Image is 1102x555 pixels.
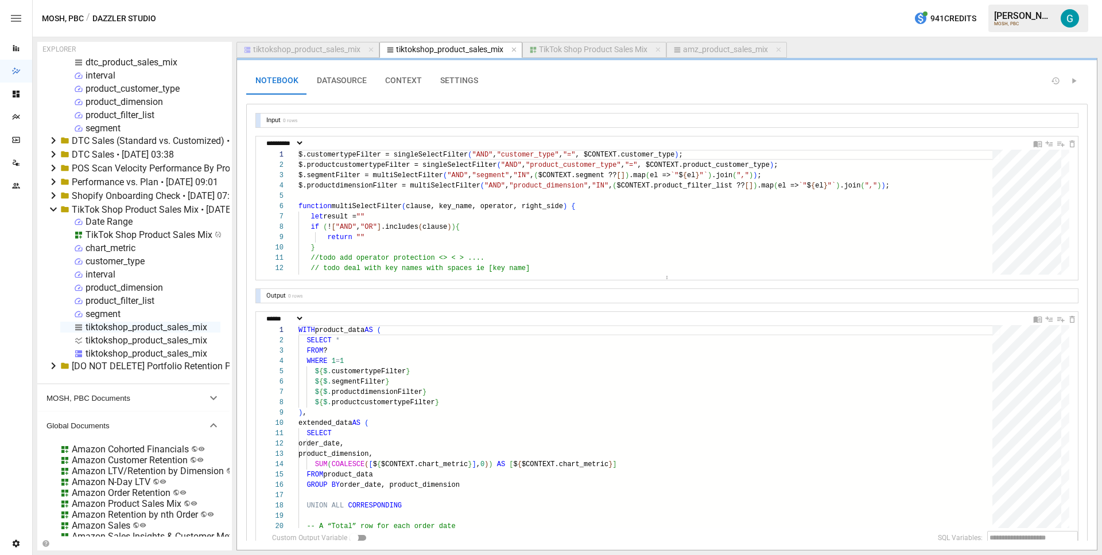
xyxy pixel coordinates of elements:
div: Amazon Sales Insights & Customer Metrics [72,531,246,542]
div: 5 [263,366,284,377]
div: Insert Cell Above [1045,313,1054,324]
span: } [468,460,472,468]
div: 20 [263,521,284,531]
span: = [336,357,340,365]
span: ) [708,171,712,179]
span: FROM [306,347,323,355]
span: { [319,398,323,407]
svg: Public [180,489,187,496]
div: Shopify Onboarding Check • [DATE] 07:31 [72,190,240,201]
span: "AND" [501,161,522,169]
span: clause [422,223,447,231]
span: order_date, product_dimension [340,481,460,489]
span: "" [356,213,364,221]
span: ( [323,223,327,231]
div: Performance vs. Plan • [DATE] 09:01 [72,177,218,187]
span: AS [497,460,505,468]
span: "segment" [472,171,509,179]
span: ; [886,182,890,190]
button: tiktokshop_product_sales_mix [236,42,379,58]
span: $CONTEXT.segment ?? [538,171,617,179]
span: Custom Output Variable [272,533,347,543]
span: ) [749,171,753,179]
span: [ [745,182,749,190]
span: [ [368,460,372,468]
div: product_customer_type [86,83,180,94]
div: POS Scan Velocity Performance By Product • [DATE] 07:57 [72,163,308,174]
span: customertypeFilter [332,368,406,376]
span: , $CONTEXT.product_customer_type [638,161,770,169]
div: 10 [263,418,284,428]
span: ( [860,182,864,190]
div: 8 [263,397,284,408]
div: Amazon Order Retention [72,487,170,498]
div: Insert Cell Above [1045,138,1054,148]
button: 941Credits [909,8,981,29]
div: Amazon LTV/Retention by Dimension [72,466,224,476]
span: product_data [323,471,372,479]
span: ) [753,171,757,179]
span: ) [298,409,302,417]
div: EXPLORER [42,45,76,53]
div: 16 [263,480,284,490]
span: , $CONTEXT.customer_type [576,151,675,159]
button: CONTEXT [376,67,431,95]
div: 18 [263,501,284,511]
span: $ [373,460,377,468]
span: "OR" [360,223,377,231]
span: let [311,213,324,221]
div: 3 [263,346,284,356]
span: "IN" [513,171,530,179]
span: UNION [306,502,327,510]
span: ) [447,223,451,231]
span: "AND" [447,171,468,179]
div: 15 [263,470,284,480]
span: ) [563,202,567,210]
span: "," [865,182,878,190]
div: 4 [263,181,284,191]
span: "AND" [472,151,492,159]
span: $ [315,368,319,376]
span: "=" [563,151,576,159]
svg: Public [191,500,197,507]
span: CORRESPONDING [348,502,402,510]
span: 1 [340,357,344,365]
div: 4 [263,356,284,366]
span: ALL [332,502,344,510]
span: .includes [381,223,418,231]
span: $. [323,388,331,396]
span: el [687,171,695,179]
span: .join [840,182,860,190]
span: ; [679,151,683,159]
span: .map [757,182,774,190]
div: TikTok Shop Product Sales Mix • [DATE] 08:15 [72,204,258,215]
span: { [683,171,687,179]
span: } [695,171,699,179]
span: "customer_type" [497,151,559,159]
span: $CONTEXT.chart_metric [381,460,468,468]
span: { [319,388,323,396]
button: DATASOURCE [308,67,376,95]
span: ) [753,182,757,190]
span: , [492,151,496,159]
button: Collapse Folders [40,540,52,548]
span: $.productdimensionFilter = multiSelectFilter [298,182,480,190]
button: Global Documents [37,412,230,439]
span: } [608,460,612,468]
div: 1 [263,325,284,335]
span: multiSelectFilter [332,202,402,210]
div: DTC Sales • [DATE] 03:38 [72,149,174,160]
div: Delete Cell [1068,313,1077,324]
span: $.productcustomertypeFilter = singleSelectFilter [298,161,497,169]
span: , [559,151,563,159]
span: 0 [480,460,484,468]
span: , [522,161,526,169]
span: WITH [298,326,315,334]
span: ) [625,171,629,179]
span: $ [315,388,319,396]
div: SQL Variables: [938,534,983,542]
span: productcustomertypeFilter [332,398,435,407]
span: ] [621,171,625,179]
span: ( [364,460,368,468]
div: / [86,11,90,26]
